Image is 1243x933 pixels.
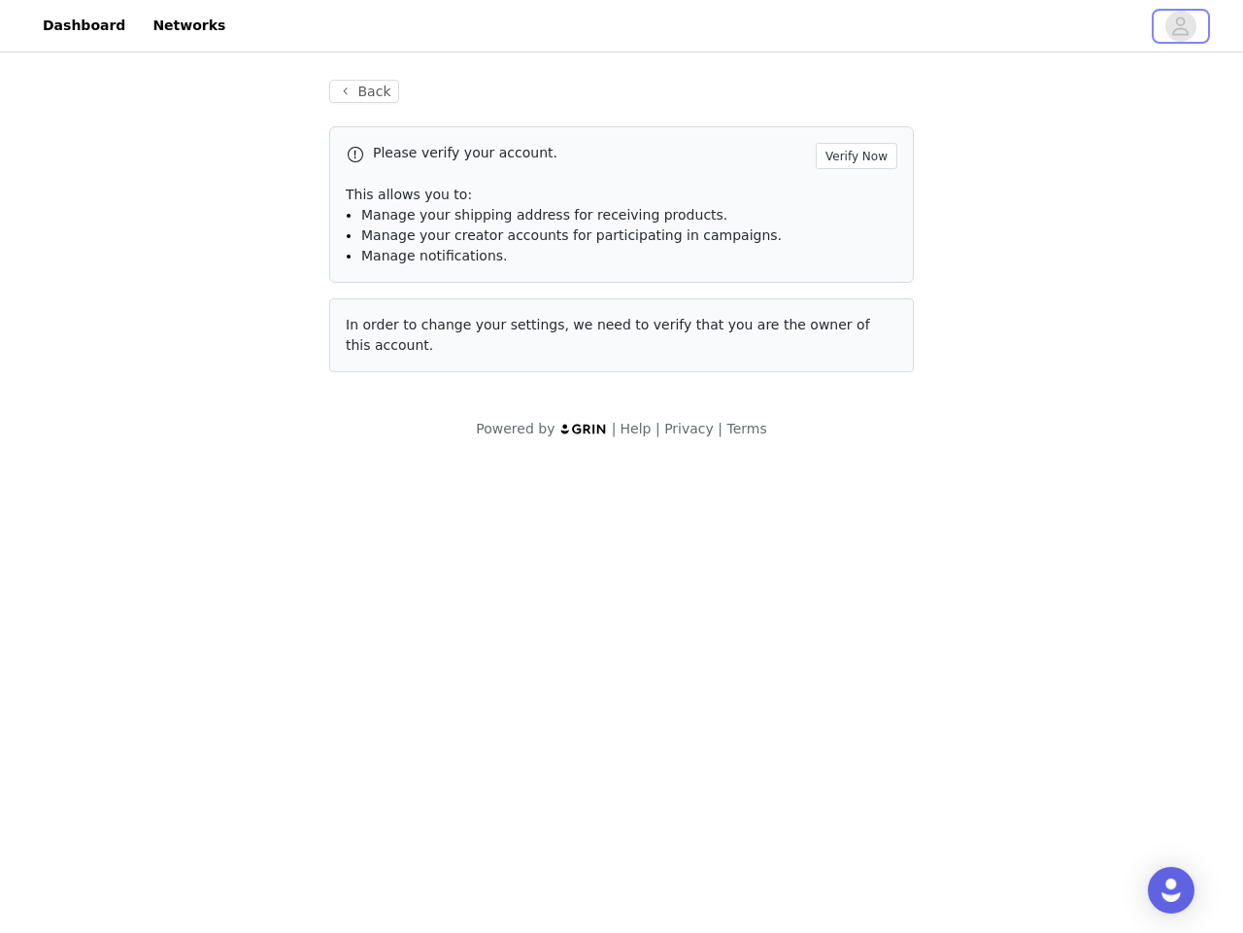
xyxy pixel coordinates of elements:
[346,185,897,205] p: This allows you to:
[361,248,508,263] span: Manage notifications.
[718,421,722,436] span: |
[346,317,870,353] span: In order to change your settings, we need to verify that you are the owner of this account.
[664,421,714,436] a: Privacy
[361,227,782,243] span: Manage your creator accounts for participating in campaigns.
[621,421,652,436] a: Help
[373,143,808,163] p: Please verify your account.
[476,421,554,436] span: Powered by
[141,4,237,48] a: Networks
[31,4,137,48] a: Dashboard
[816,143,897,169] button: Verify Now
[1171,11,1190,42] div: avatar
[559,423,608,435] img: logo
[726,421,766,436] a: Terms
[361,207,727,223] span: Manage your shipping address for receiving products.
[655,421,660,436] span: |
[1148,867,1194,914] div: Open Intercom Messenger
[612,421,617,436] span: |
[329,80,399,103] button: Back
